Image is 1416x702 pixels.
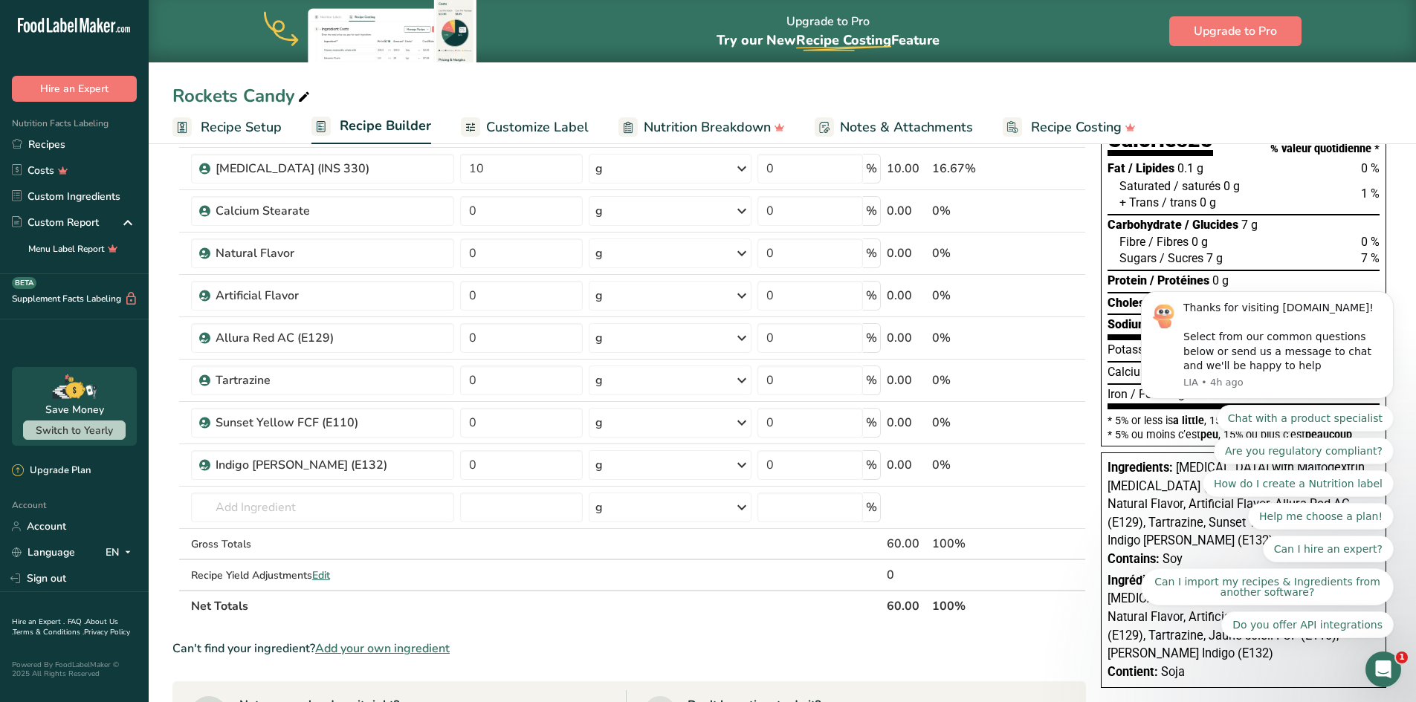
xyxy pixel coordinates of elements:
[595,456,603,474] div: g
[1003,111,1136,144] a: Recipe Costing
[172,640,1086,657] div: Can't find your ingredient?
[22,361,276,404] div: How to Print Your Labels & Choose the Right Printer
[1108,409,1380,440] section: * 5% or less is , 15% or more is
[216,371,401,389] div: Tartrazine
[216,414,401,432] div: Sunset Yellow FCF (E110)
[340,116,431,136] span: Recipe Builder
[595,287,603,305] div: g
[887,535,926,553] div: 60.00
[1108,461,1367,547] span: [MEDICAL_DATA] with Maltodextrin, [MEDICAL_DATA] (INS 330), Calcium Stearate, Natural Flavor, Art...
[30,156,268,181] p: How can we help?
[1119,101,1416,662] iframe: Intercom notifications message
[595,202,603,220] div: g
[216,456,401,474] div: Indigo [PERSON_NAME] (E132)
[172,111,282,144] a: Recipe Setup
[23,420,126,440] button: Switch to Yearly
[311,109,431,145] a: Recipe Builder
[36,423,113,438] span: Switch to Yearly
[30,339,249,355] div: Hire an Expert Services
[22,255,276,285] button: Search for help
[12,539,75,565] a: Language
[1365,651,1401,687] iframe: Intercom live chat
[216,329,401,347] div: Allura Red AC (E129)
[887,566,926,584] div: 0
[205,24,235,53] img: Profile image for Rana
[12,617,65,627] a: Hire an Expert .
[618,111,785,144] a: Nutrition Breakdown
[887,287,926,305] div: 0.00
[1108,273,1147,287] span: Protein
[1031,117,1122,137] span: Recipe Costing
[887,160,926,178] div: 10.00
[45,402,104,417] div: Save Money
[932,244,1015,262] div: 0%
[22,334,276,361] div: Hire an Expert Services
[717,31,940,49] span: Try our New Feature
[1396,651,1408,663] span: 1
[106,544,137,562] div: EN
[1194,22,1277,40] span: Upgrade to Pro
[22,290,276,334] div: How Subscription Upgrades Work on [DOMAIN_NAME]
[595,498,603,516] div: g
[68,617,85,627] a: FAQ .
[796,31,891,49] span: Recipe Costing
[932,329,1015,347] div: 0%
[461,111,589,144] a: Customize Label
[216,287,401,305] div: Artificial Flavor
[12,215,99,230] div: Custom Report
[13,627,84,637] a: Terms & Conditions .
[1108,387,1128,401] span: Iron
[595,244,603,262] div: g
[191,536,454,552] div: Gross Totals
[1108,342,1164,357] span: Potassium
[887,371,926,389] div: 0.00
[815,111,973,144] a: Notes & Attachments
[223,464,297,523] button: News
[1108,573,1173,588] span: Ingrédients:
[30,212,248,228] div: Send us a message
[1108,218,1182,232] span: Carbohydrate
[30,410,249,426] div: Hire an Expert Services
[30,33,147,48] img: logo
[595,414,603,432] div: g
[188,590,884,621] th: Net Totals
[30,296,249,328] div: How Subscription Upgrades Work on [DOMAIN_NAME]
[932,456,1015,474] div: 0%
[174,501,198,511] span: Help
[932,414,1015,432] div: 0%
[884,590,929,621] th: 60.00
[84,627,130,637] a: Privacy Policy
[30,367,249,398] div: How to Print Your Labels & Choose the Right Printer
[191,568,454,583] div: Recipe Yield Adjustments
[887,414,926,432] div: 0.00
[16,446,282,550] img: [Free Webinar] What's wrong with this Label?
[30,105,268,156] p: Hi [PERSON_NAME] 👋
[1169,16,1302,46] button: Upgrade to Pro
[932,287,1015,305] div: 0%
[216,244,401,262] div: Natural Flavor
[12,277,36,289] div: BETA
[932,535,1015,553] div: 100%
[315,640,450,657] span: Add your own ingredient
[932,202,1015,220] div: 0%
[1108,552,1160,566] span: Contains:
[644,117,771,137] span: Nutrition Breakdown
[486,117,589,137] span: Customize Label
[15,446,282,634] div: [Free Webinar] What's wrong with this Label?
[887,202,926,220] div: 0.00
[22,404,276,432] div: Hire an Expert Services
[191,493,454,522] input: Add Ingredient
[932,371,1015,389] div: 0%
[595,160,603,178] div: g
[12,76,137,102] button: Hire an Expert
[216,160,401,178] div: [MEDICAL_DATA] (INS 330)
